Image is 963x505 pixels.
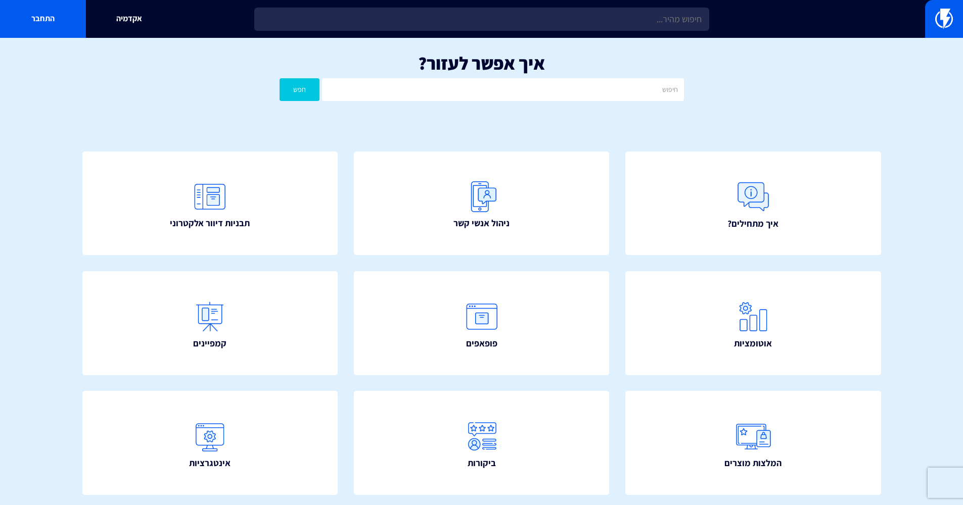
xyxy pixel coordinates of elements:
span: המלצות מוצרים [724,457,782,470]
button: חפש [280,78,320,101]
a: ביקורות [354,391,610,495]
span: איך מתחילים? [727,217,778,230]
input: חיפוש [322,78,683,101]
span: פופאפים [466,337,497,350]
h1: איך אפשר לעזור? [15,53,948,73]
a: איך מתחילים? [625,151,881,256]
span: ניהול אנשי קשר [453,217,510,230]
span: אינטגרציות [189,457,231,470]
span: ביקורות [468,457,496,470]
a: תבניות דיוור אלקטרוני [82,151,338,256]
span: קמפיינים [193,337,226,350]
span: תבניות דיוור אלקטרוני [170,217,250,230]
a: פופאפים [354,271,610,375]
a: אוטומציות [625,271,881,375]
span: אוטומציות [734,337,772,350]
a: המלצות מוצרים [625,391,881,495]
a: קמפיינים [82,271,338,375]
a: ניהול אנשי קשר [354,151,610,256]
input: חיפוש מהיר... [254,8,709,31]
a: אינטגרציות [82,391,338,495]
